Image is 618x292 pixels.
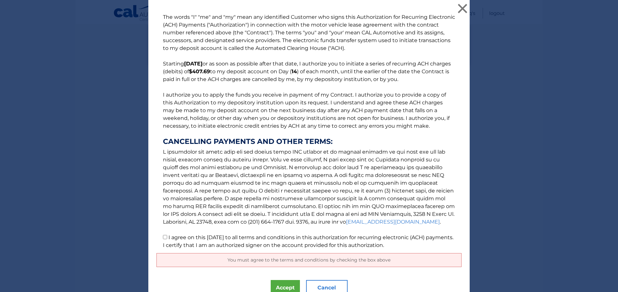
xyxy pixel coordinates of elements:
b: 14 [291,68,297,75]
b: [DATE] [184,61,203,67]
b: $407.69 [189,68,210,75]
a: [EMAIL_ADDRESS][DOMAIN_NAME] [346,219,440,225]
p: The words "I" "me" and "my" mean any identified Customer who signs this Authorization for Recurri... [156,13,462,249]
label: I agree on this [DATE] to all terms and conditions in this authorization for recurring electronic... [163,234,453,248]
span: You must agree to the terms and conditions by checking the box above [228,257,390,263]
strong: CANCELLING PAYMENTS AND OTHER TERMS: [163,138,455,146]
button: × [456,2,469,15]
